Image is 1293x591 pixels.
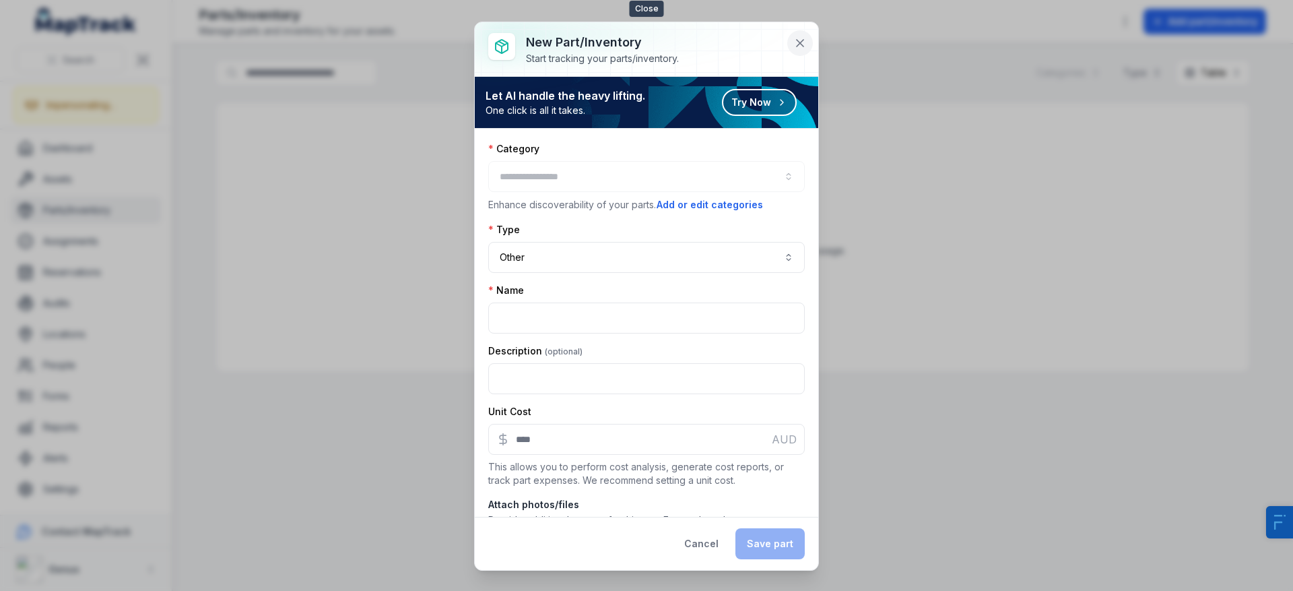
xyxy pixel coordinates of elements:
label: Unit Cost [488,405,531,418]
label: Category [488,142,539,156]
input: :rt:-form-item-label [488,363,805,394]
span: One click is all it takes. [486,104,645,117]
strong: Let AI handle the heavy lifting. [486,88,645,104]
label: Type [488,223,520,237]
span: Provide additional context for this part. Eg. product photos, manuals/invoices, etc. [488,514,751,542]
h3: New part/inventory [526,33,679,52]
button: Try Now [722,89,797,116]
label: Description [488,344,583,358]
span: Close [630,1,664,17]
label: Name [488,284,524,297]
button: Cancel [673,528,730,559]
p: Enhance discoverability of your parts. [488,197,805,212]
input: :ru:-form-item-label [488,424,805,455]
button: Other [488,242,805,273]
button: Add or edit categories [656,197,764,212]
input: :rs:-form-item-label [488,303,805,334]
div: Start tracking your parts/inventory. [526,52,679,65]
p: This allows you to perform cost analysis, generate cost reports, or track part expenses. We recom... [488,460,805,487]
strong: Attach photos/files [488,498,805,511]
